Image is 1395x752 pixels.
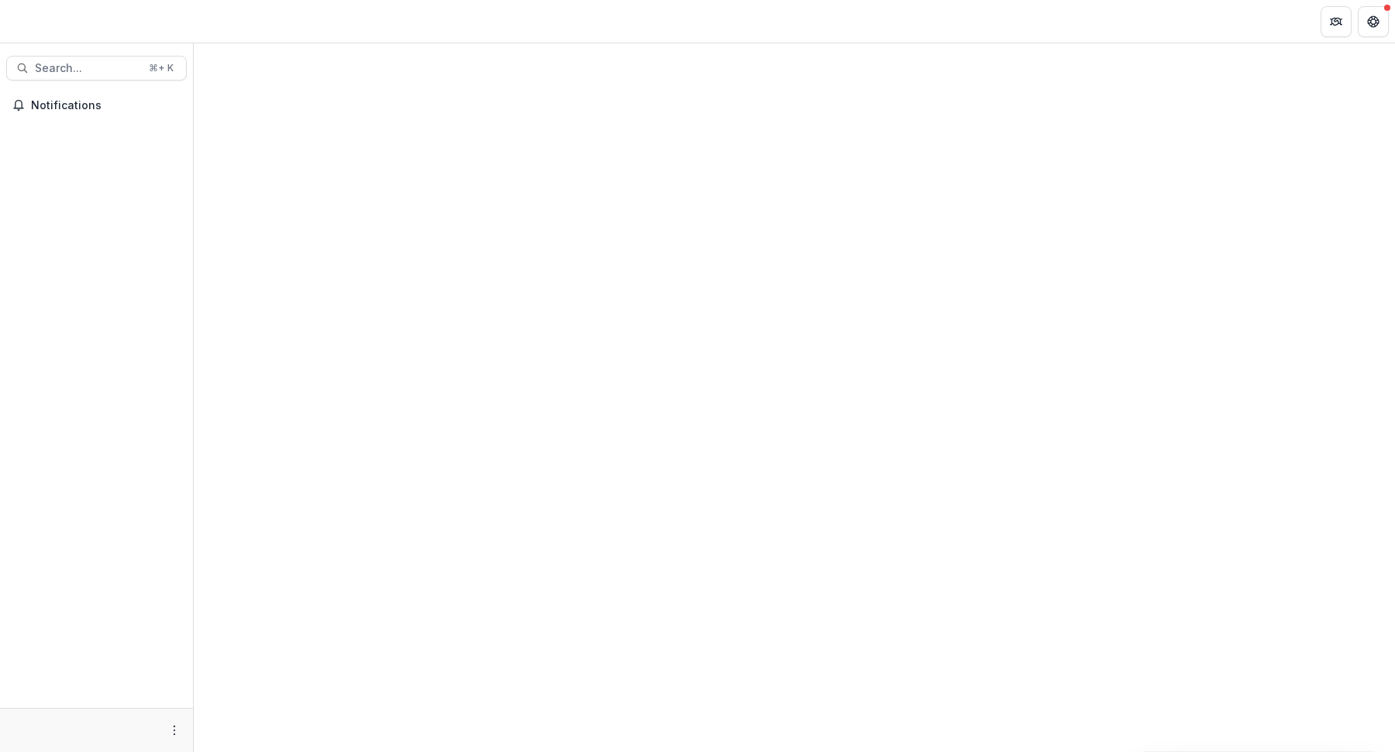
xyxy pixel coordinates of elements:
[165,721,184,740] button: More
[200,10,266,33] nav: breadcrumb
[146,60,177,77] div: ⌘ + K
[35,62,139,75] span: Search...
[6,56,187,81] button: Search...
[1321,6,1352,37] button: Partners
[1358,6,1389,37] button: Get Help
[31,99,181,112] span: Notifications
[6,93,187,118] button: Notifications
